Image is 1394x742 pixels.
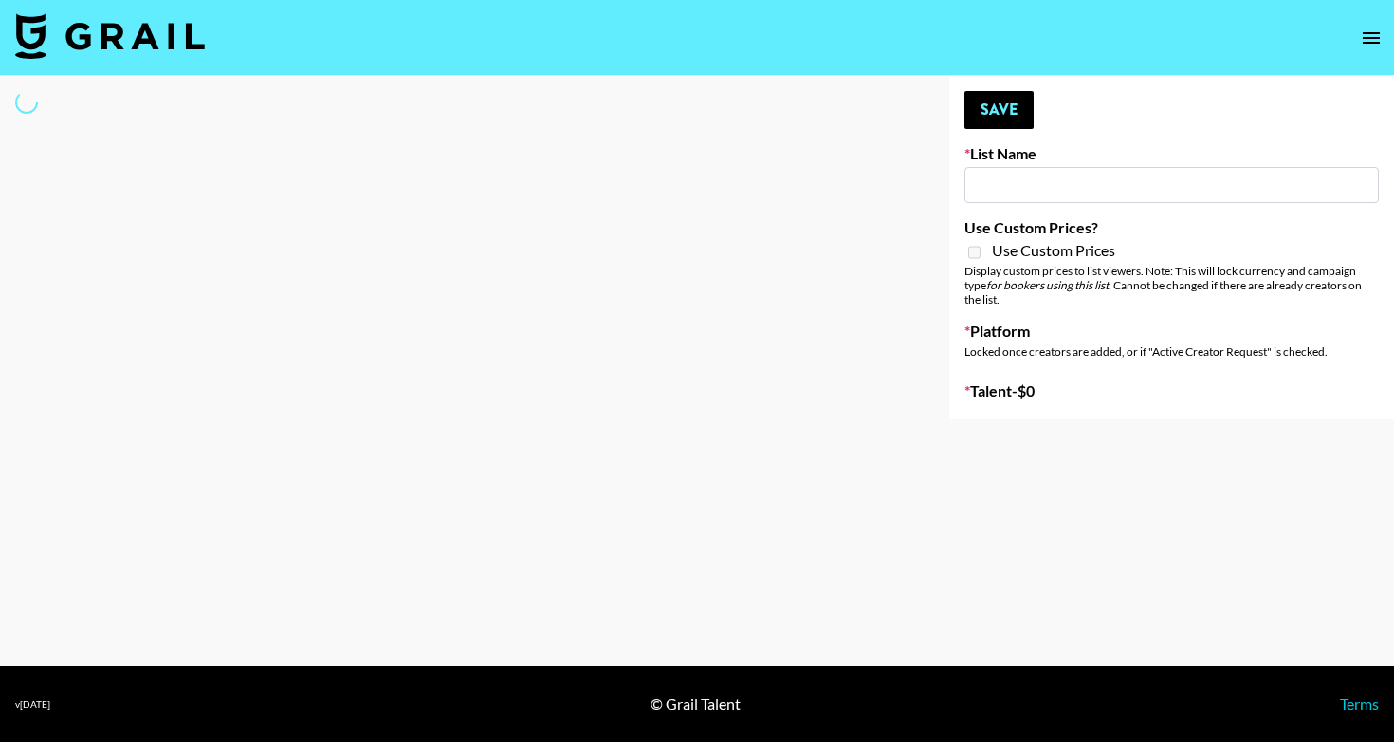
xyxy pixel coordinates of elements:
[964,381,1379,400] label: Talent - $ 0
[15,13,205,59] img: Grail Talent
[15,698,50,711] div: v [DATE]
[1340,695,1379,713] a: Terms
[964,91,1034,129] button: Save
[964,264,1379,306] div: Display custom prices to list viewers. Note: This will lock currency and campaign type . Cannot b...
[992,241,1115,260] span: Use Custom Prices
[1352,19,1390,57] button: open drawer
[964,144,1379,163] label: List Name
[651,695,741,714] div: © Grail Talent
[964,218,1379,237] label: Use Custom Prices?
[964,344,1379,359] div: Locked once creators are added, or if "Active Creator Request" is checked.
[986,278,1109,292] em: for bookers using this list
[964,322,1379,341] label: Platform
